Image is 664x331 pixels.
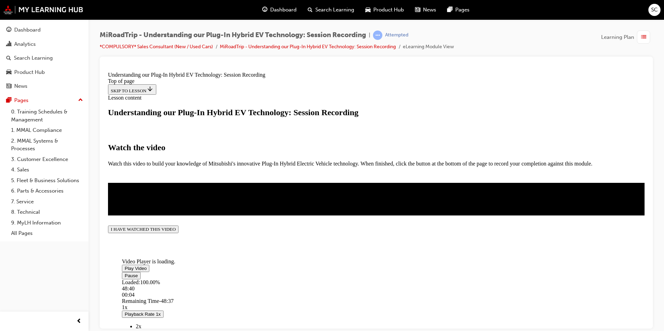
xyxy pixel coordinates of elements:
[6,83,11,90] span: news-icon
[270,6,297,14] span: Dashboard
[8,107,86,125] a: 0. Training Schedules & Management
[315,6,354,14] span: Search Learning
[3,94,86,107] button: Pages
[6,69,11,76] span: car-icon
[409,3,442,17] a: news-iconNews
[6,41,11,48] span: chart-icon
[423,6,436,14] span: News
[365,6,371,14] span: car-icon
[455,6,470,14] span: Pages
[360,3,409,17] a: car-iconProduct Hub
[262,6,267,14] span: guage-icon
[3,26,36,32] span: Lesson content
[8,186,86,196] a: 6. Parts & Accessories
[6,19,48,24] span: SKIP TO LESSON
[302,3,360,17] a: search-iconSearch Learning
[3,80,86,93] a: News
[6,55,11,61] span: search-icon
[385,32,408,39] div: Attempted
[3,66,86,79] a: Product Hub
[601,31,653,44] button: Learning Plan
[308,6,313,14] span: search-icon
[3,5,83,14] img: mmal
[14,82,27,90] div: News
[76,317,82,326] span: prev-icon
[14,40,36,48] div: Analytics
[3,9,539,15] div: Top of page
[3,22,86,94] button: DashboardAnalyticsSearch LearningProduct HubNews
[8,218,86,228] a: 9. MyLH Information
[3,3,539,9] div: Understanding our Plug-In Hybrid EV Technology: Session Recording
[403,43,454,51] li: eLearning Module View
[220,44,396,50] a: MiRoadTrip - Understanding our Plug-In Hybrid EV Technology: Session Recording
[31,261,43,266] span: 1.75x
[100,31,366,39] span: MiRoadTrip - Understanding our Plug-In Hybrid EV Technology: Session Recording
[369,31,370,39] span: |
[8,164,86,175] a: 4. Sales
[14,54,53,62] div: Search Learning
[14,68,45,76] div: Product Hub
[373,31,382,40] span: learningRecordVerb_ATTEMPT-icon
[14,96,28,104] div: Pages
[8,196,86,207] a: 7. Service
[8,125,86,136] a: 1. MMAL Compliance
[447,6,453,14] span: pages-icon
[3,92,539,98] p: Watch this video to build your knowledge of Mitsubishi's innovative Plug-In Hybrid Electric Vehic...
[31,254,36,260] span: 2x
[14,26,41,34] div: Dashboard
[373,6,404,14] span: Product Hub
[651,6,658,14] span: SC
[648,4,661,16] button: SC
[8,207,86,218] a: 8. Technical
[415,6,420,14] span: news-icon
[3,74,60,83] strong: Watch the video
[78,96,83,105] span: up-icon
[3,38,86,51] a: Analytics
[3,39,539,48] h1: Understanding our Plug-In Hybrid EV Technology: Session Recording
[641,33,646,42] span: list-icon
[8,175,86,186] a: 5. Fleet & Business Solutions
[6,97,11,104] span: pages-icon
[3,156,73,164] button: I HAVE WATCHED THIS VIDEO
[601,33,634,41] span: Learning Plan
[3,52,86,65] a: Search Learning
[6,27,11,33] span: guage-icon
[257,3,302,17] a: guage-iconDashboard
[442,3,475,17] a: pages-iconPages
[3,24,86,36] a: Dashboard
[8,136,86,154] a: 2. MMAL Systems & Processes
[8,228,86,239] a: All Pages
[100,44,213,50] a: *COMPULSORY* Sales Consultant (New / Used Cars)
[8,154,86,165] a: 3. Customer Excellence
[3,15,51,26] button: SKIP TO LESSON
